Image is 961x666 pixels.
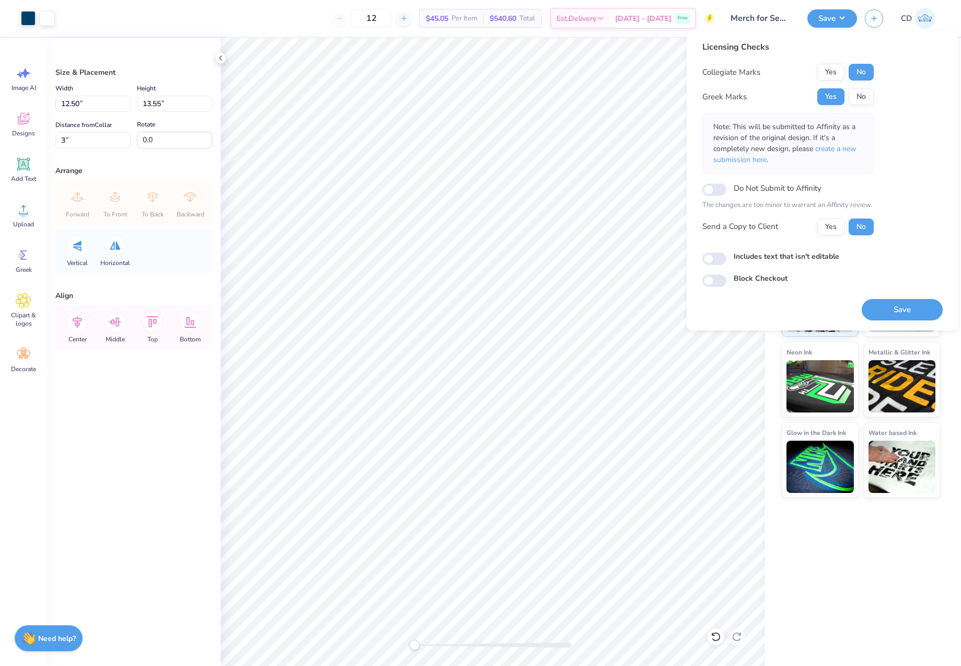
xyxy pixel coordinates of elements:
span: $540.60 [490,13,516,24]
div: Accessibility label [409,640,420,650]
div: Send a Copy to Client [702,221,778,233]
strong: Need help? [38,634,76,644]
div: Size & Placement [55,67,212,78]
span: Neon Ink [786,347,812,358]
div: Licensing Checks [702,41,874,53]
span: Decorate [11,365,36,373]
label: Distance from Collar [55,119,112,131]
span: $45.05 [426,13,448,24]
label: Do Not Submit to Affinity [734,181,821,195]
span: Designs [12,129,35,137]
input: – – [351,9,392,28]
img: Water based Ink [869,441,936,493]
label: Rotate [137,118,155,131]
div: Greek Marks [702,91,747,103]
label: Width [55,82,73,95]
span: Image AI [11,84,36,92]
button: No [849,219,874,235]
input: Untitled Design [723,8,800,29]
span: [DATE] - [DATE] [615,13,671,24]
span: Vertical [67,259,88,267]
p: Note: This will be submitted to Affinity as a revision of the original design. If it's a complete... [713,121,863,165]
p: The changes are too minor to warrant an Affinity review. [702,200,874,211]
span: Total [519,13,535,24]
div: Arrange [55,165,212,176]
button: Yes [817,219,844,235]
button: Save [807,9,857,28]
span: Add Text [11,175,36,183]
div: Collegiate Marks [702,66,760,78]
label: Height [137,82,156,95]
span: Est. Delivery [557,13,596,24]
span: Clipart & logos [6,311,41,328]
img: Cedric Diasanta [914,8,935,29]
span: Top [147,335,158,343]
span: Water based Ink [869,427,917,438]
a: CD [896,8,940,29]
div: Align [55,290,212,301]
span: Horizontal [100,259,130,267]
button: No [849,64,874,81]
img: Neon Ink [786,360,854,412]
button: Yes [817,88,844,105]
img: Glow in the Dark Ink [786,441,854,493]
span: Upload [13,220,34,228]
span: Bottom [180,335,201,343]
label: Includes text that isn't editable [734,251,839,262]
span: Free [678,15,688,22]
button: No [849,88,874,105]
span: Per Item [451,13,477,24]
span: Middle [106,335,125,343]
span: CD [901,13,912,25]
span: Metallic & Glitter Ink [869,347,930,358]
span: Center [68,335,87,343]
span: Glow in the Dark Ink [786,427,846,438]
button: Save [862,299,943,320]
button: Yes [817,64,844,81]
label: Block Checkout [734,273,788,284]
span: Greek [16,266,32,274]
img: Metallic & Glitter Ink [869,360,936,412]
